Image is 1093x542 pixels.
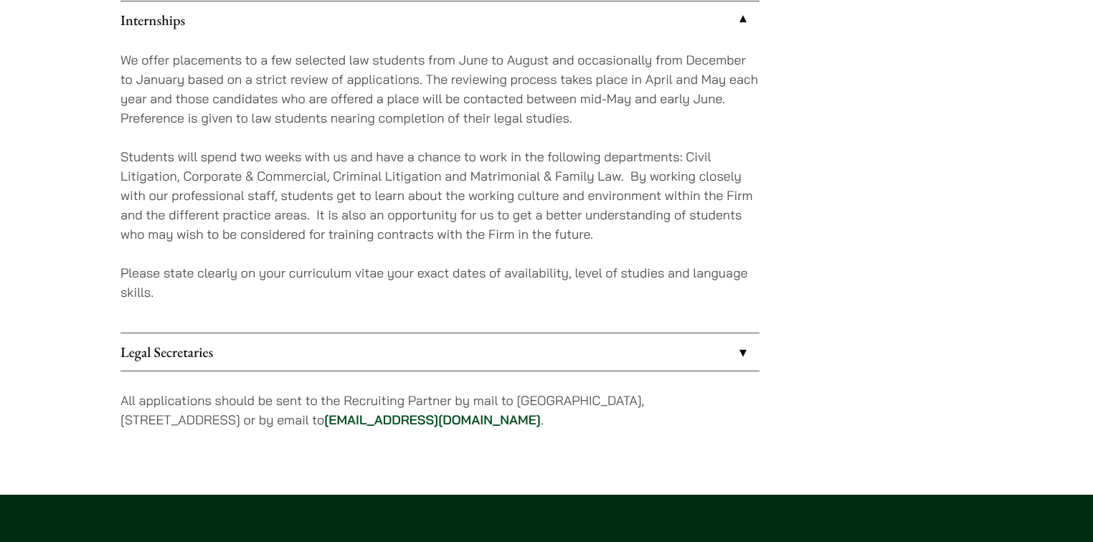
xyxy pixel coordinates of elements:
p: We offer placements to a few selected law students from June to August and occasionally from Dece... [120,50,760,128]
p: Please state clearly on your curriculum vitae your exact dates of availability, level of studies ... [120,263,760,302]
p: All applications should be sent to the Recruiting Partner by mail to [GEOGRAPHIC_DATA], [STREET_A... [120,391,760,429]
div: Internships [120,39,760,333]
a: Legal Secretaries [120,333,760,371]
a: Internships [120,1,760,39]
p: Students will spend two weeks with us and have a chance to work in the following departments: Civ... [120,147,760,244]
a: [EMAIL_ADDRESS][DOMAIN_NAME] [324,412,541,428]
